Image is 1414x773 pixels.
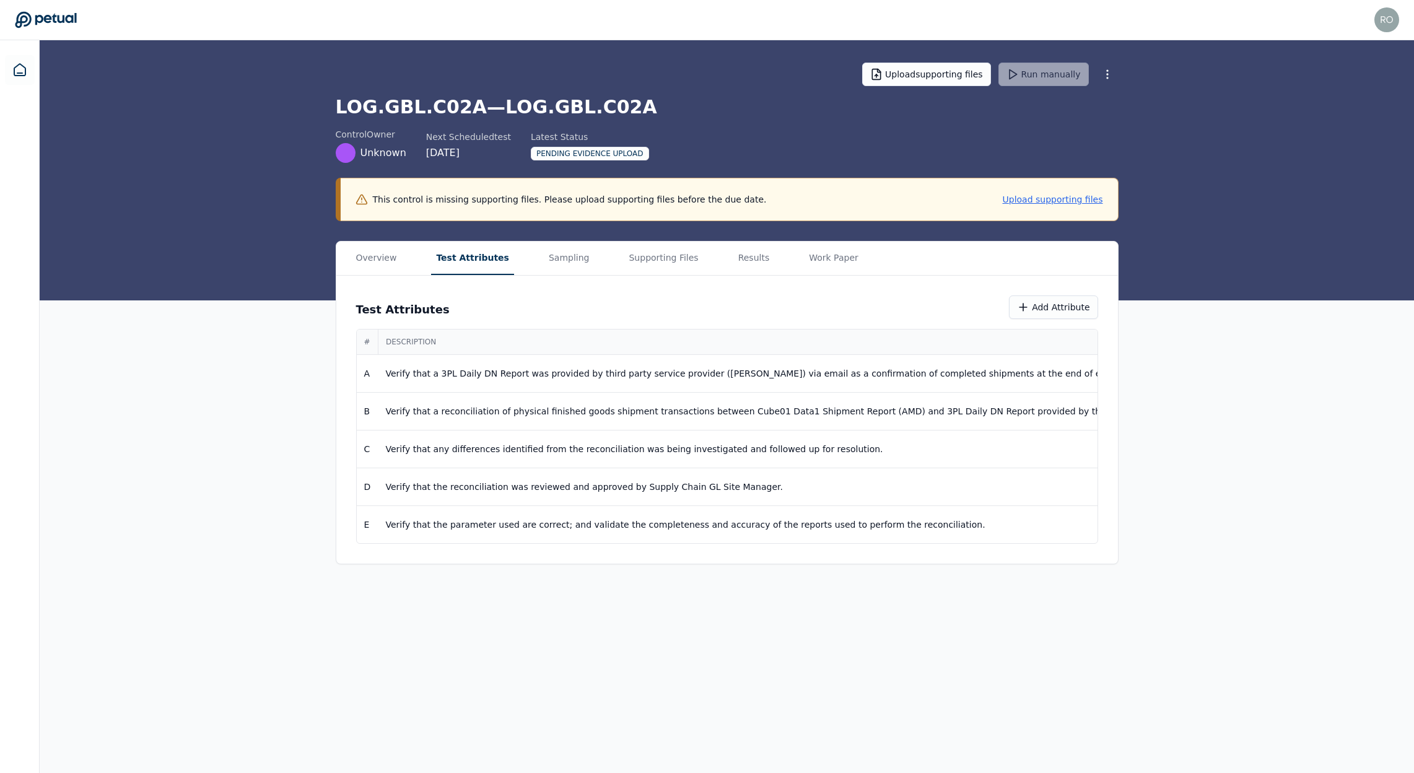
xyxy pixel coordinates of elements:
button: Run manually [998,63,1089,86]
button: Work Paper [804,242,863,275]
span: # [364,337,371,347]
img: roberto+amd@petual.ai [1374,7,1399,32]
div: Pending Evidence Upload [531,147,649,160]
span: Unknown [360,146,406,160]
div: [DATE] [426,146,511,160]
button: Overview [351,242,402,275]
td: A [357,355,378,393]
button: Results [733,242,775,275]
button: Uploadsupporting files [862,63,991,86]
td: E [357,506,378,544]
button: Supporting Files [624,242,703,275]
div: Latest Status [531,131,649,143]
td: C [357,430,378,468]
button: Sampling [544,242,595,275]
td: D [357,468,378,506]
button: Add Attribute [1009,295,1098,319]
h1: LOG.GBL.C02A — LOG.GBL.C02A [336,96,1119,118]
p: This control is missing supporting files. Please upload supporting files before the due date. [373,193,767,206]
a: Dashboard [5,55,35,85]
button: More Options [1096,63,1119,85]
td: B [357,393,378,430]
a: Go to Dashboard [15,11,77,28]
div: control Owner [336,128,406,141]
h3: Test Attributes [356,301,450,318]
button: Test Attributes [431,242,514,275]
div: Next Scheduled test [426,131,511,143]
button: Upload supporting files [1003,193,1103,206]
